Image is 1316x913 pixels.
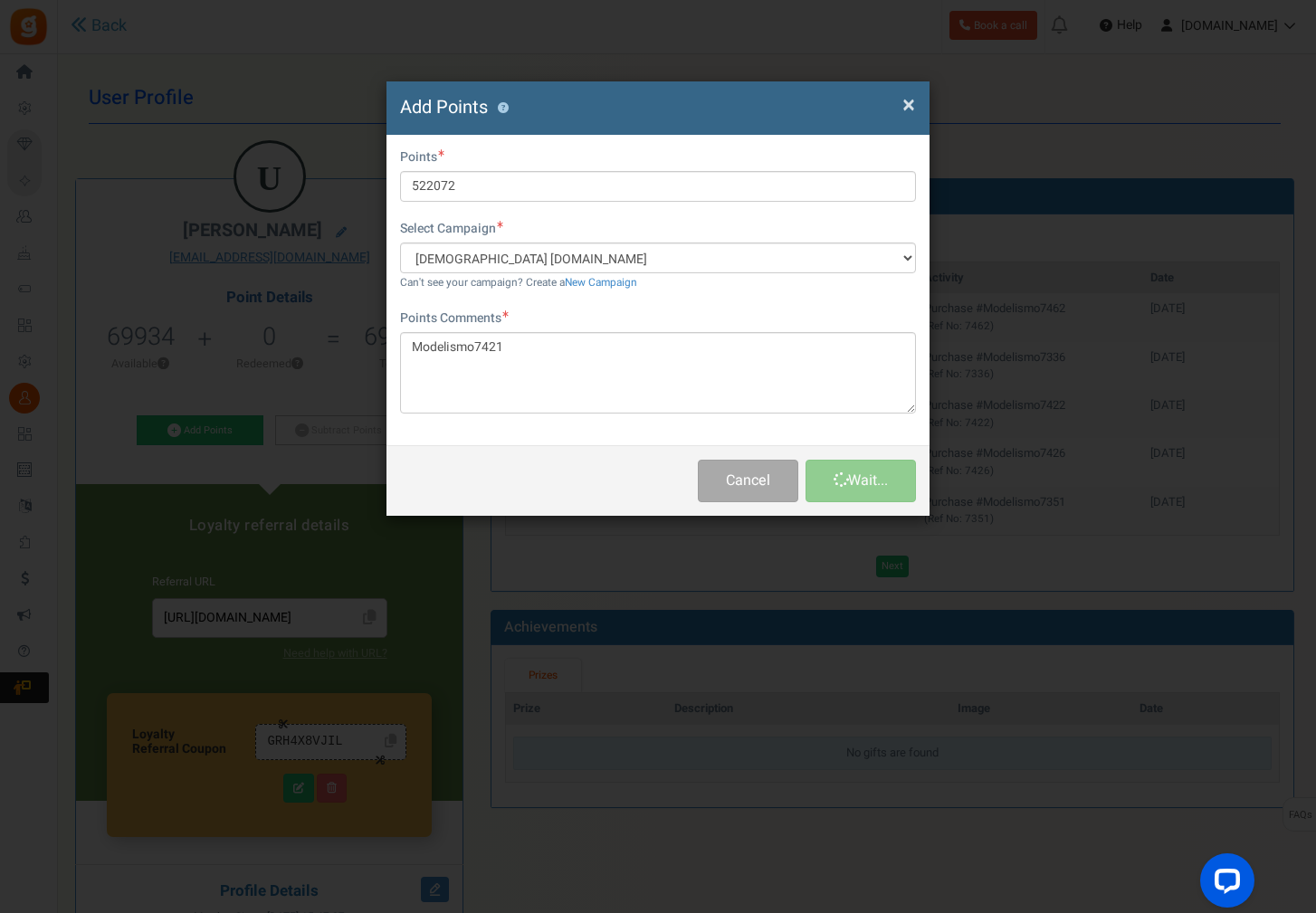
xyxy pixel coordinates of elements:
span: Add Points [400,94,488,120]
a: New Campaign [565,275,637,290]
label: Points [400,148,444,166]
label: Select Campaign [400,220,503,238]
button: ? [497,102,509,114]
span: × [902,88,915,122]
button: Cancel [698,460,798,502]
small: Can't see your campaign? Create a [400,275,637,290]
label: Points Comments [400,309,509,328]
